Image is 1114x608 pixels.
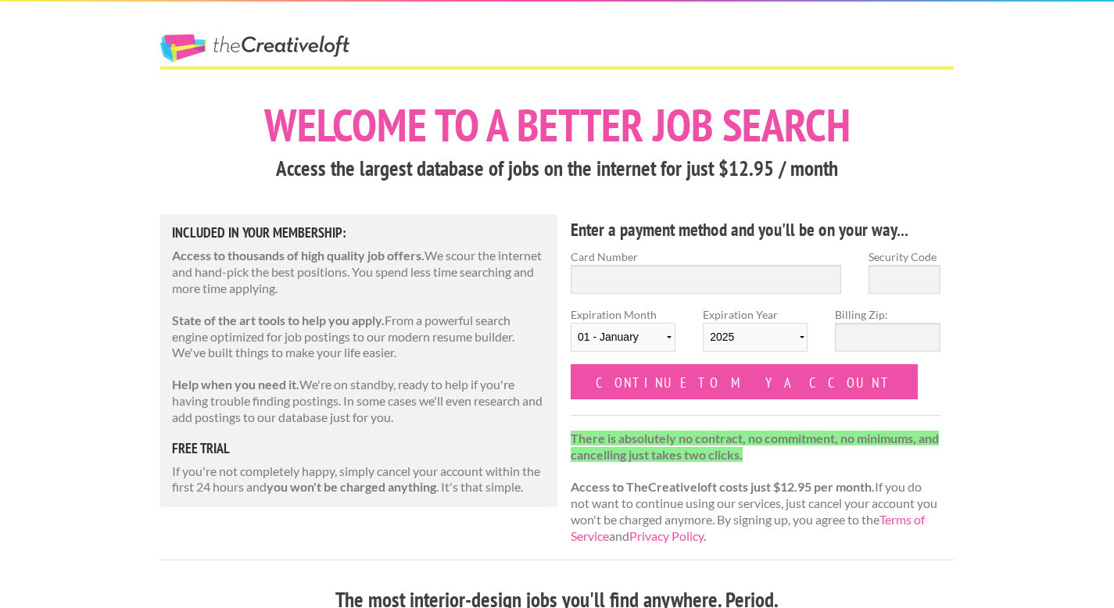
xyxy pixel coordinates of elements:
[267,479,436,494] strong: you won't be charged anything
[172,248,546,296] p: We scour the internet and hand-pick the best positions. You spend less time searching and more ti...
[172,313,546,361] p: From a powerful search engine optimized for job postings to our modern resume builder. We've buil...
[571,323,675,352] select: Expiration Month
[703,306,808,364] label: Expiration Year
[160,154,954,184] h3: Access the largest database of jobs on the internet for just $12.95 / month
[571,431,939,462] strong: There is absolutely no contract, no commitment, no minimums, and cancelling just takes two clicks.
[172,248,424,263] strong: Access to thousands of high quality job offers.
[160,34,349,63] a: The Creative Loft
[172,313,385,327] strong: State of the art tools to help you apply.
[835,306,940,323] label: Billing Zip:
[869,249,940,265] label: Security Code
[571,431,940,545] p: If you do not want to continue using our services, just cancel your account you won't be charged ...
[172,463,546,496] p: If you're not completely happy, simply cancel your account within the first 24 hours and . It's t...
[172,442,546,456] h5: free trial
[160,102,954,148] h1: Welcome to a better job search
[172,377,299,392] strong: Help when you need it.
[571,217,940,242] h4: Enter a payment method and you'll be on your way...
[571,306,675,364] label: Expiration Month
[172,377,546,425] p: We're on standby, ready to help if you're having trouble finding postings. In some cases we'll ev...
[571,479,875,494] strong: Access to TheCreativeloft costs just $12.95 per month.
[172,226,546,240] h5: Included in Your Membership:
[571,364,918,399] input: Continue to my account
[571,249,841,265] label: Card Number
[571,512,925,543] a: Terms of Service
[703,323,808,352] select: Expiration Year
[629,528,704,543] a: Privacy Policy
